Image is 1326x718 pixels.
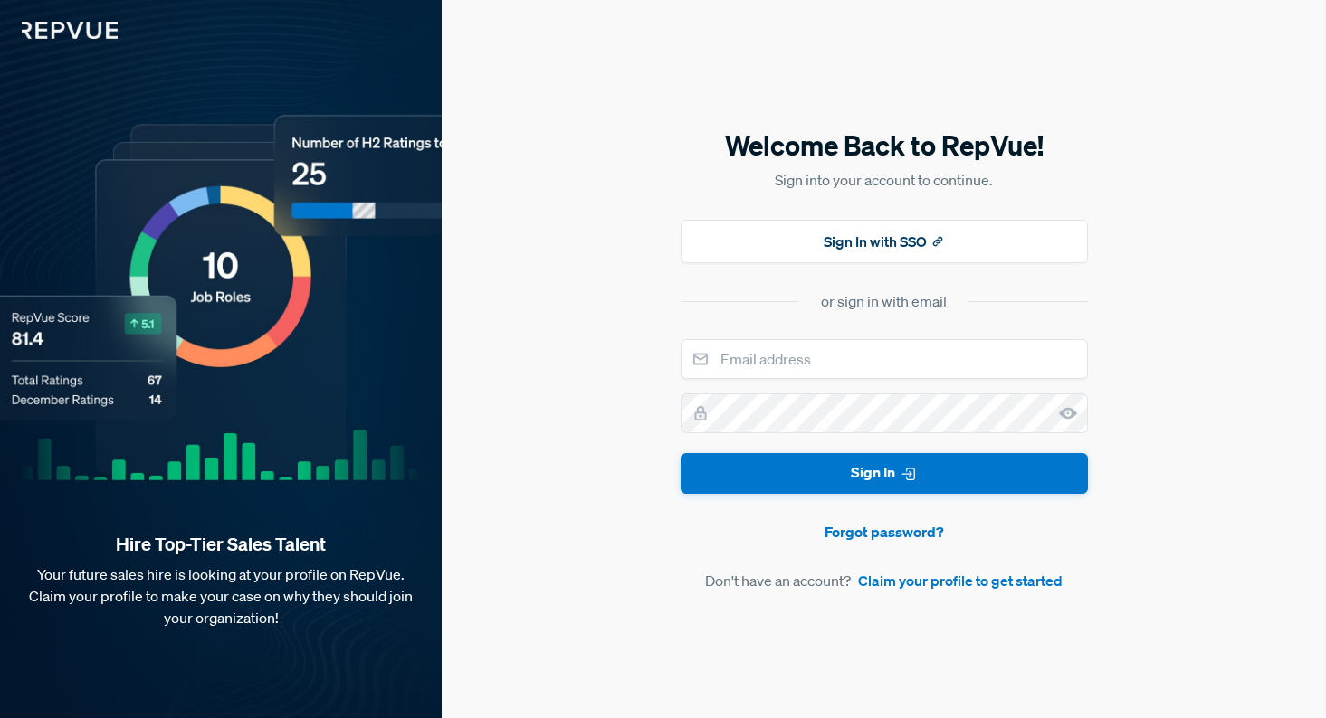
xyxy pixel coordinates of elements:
p: Your future sales hire is looking at your profile on RepVue. Claim your profile to make your case... [29,563,413,628]
button: Sign In with SSO [681,220,1088,263]
button: Sign In [681,453,1088,494]
article: Don't have an account? [681,570,1088,591]
p: Sign into your account to continue. [681,169,1088,191]
input: Email address [681,339,1088,379]
a: Forgot password? [681,521,1088,543]
strong: Hire Top-Tier Sales Talent [29,533,413,556]
a: Claim your profile to get started [858,570,1063,591]
h5: Welcome Back to RepVue! [681,127,1088,165]
div: or sign in with email [821,290,947,312]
